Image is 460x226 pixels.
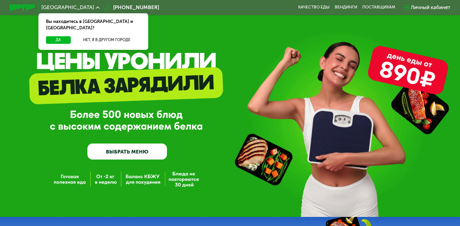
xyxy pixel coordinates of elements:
a: Качество еды [298,5,330,10]
div: Вы находитесь в [GEOGRAPHIC_DATA] и [GEOGRAPHIC_DATA]? [38,13,148,36]
button: Нет, я в другом городе [73,36,141,44]
div: поставщикам [362,5,395,10]
a: ВЫБРАТЬ МЕНЮ [87,144,167,160]
span: [GEOGRAPHIC_DATA] [41,5,94,10]
button: Да [46,36,70,44]
div: Личный кабинет [411,4,450,11]
a: Вендинги [335,5,357,10]
a: [PHONE_NUMBER] [103,4,159,11]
